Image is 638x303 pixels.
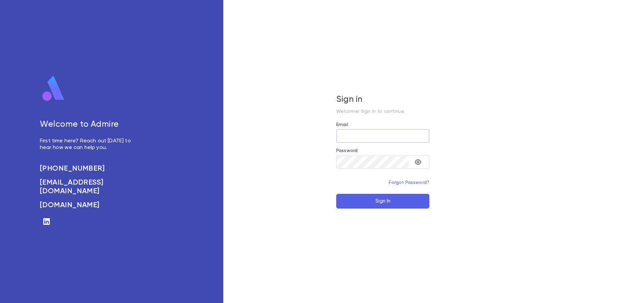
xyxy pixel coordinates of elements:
[389,180,429,185] a: Forgot Password?
[40,178,138,196] a: [EMAIL_ADDRESS][DOMAIN_NAME]
[336,148,358,153] label: Password
[40,164,138,173] a: [PHONE_NUMBER]
[336,194,429,209] button: Sign In
[336,109,429,114] p: Welcome! Sign in to continue.
[411,155,425,169] button: toggle password visibility
[40,75,67,102] img: logo
[40,201,138,210] a: [DOMAIN_NAME]
[40,138,138,151] p: First time here? Reach out [DATE] to hear how we can help you.
[336,122,348,127] label: Email
[336,95,429,105] h5: Sign in
[40,120,138,130] h5: Welcome to Admire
